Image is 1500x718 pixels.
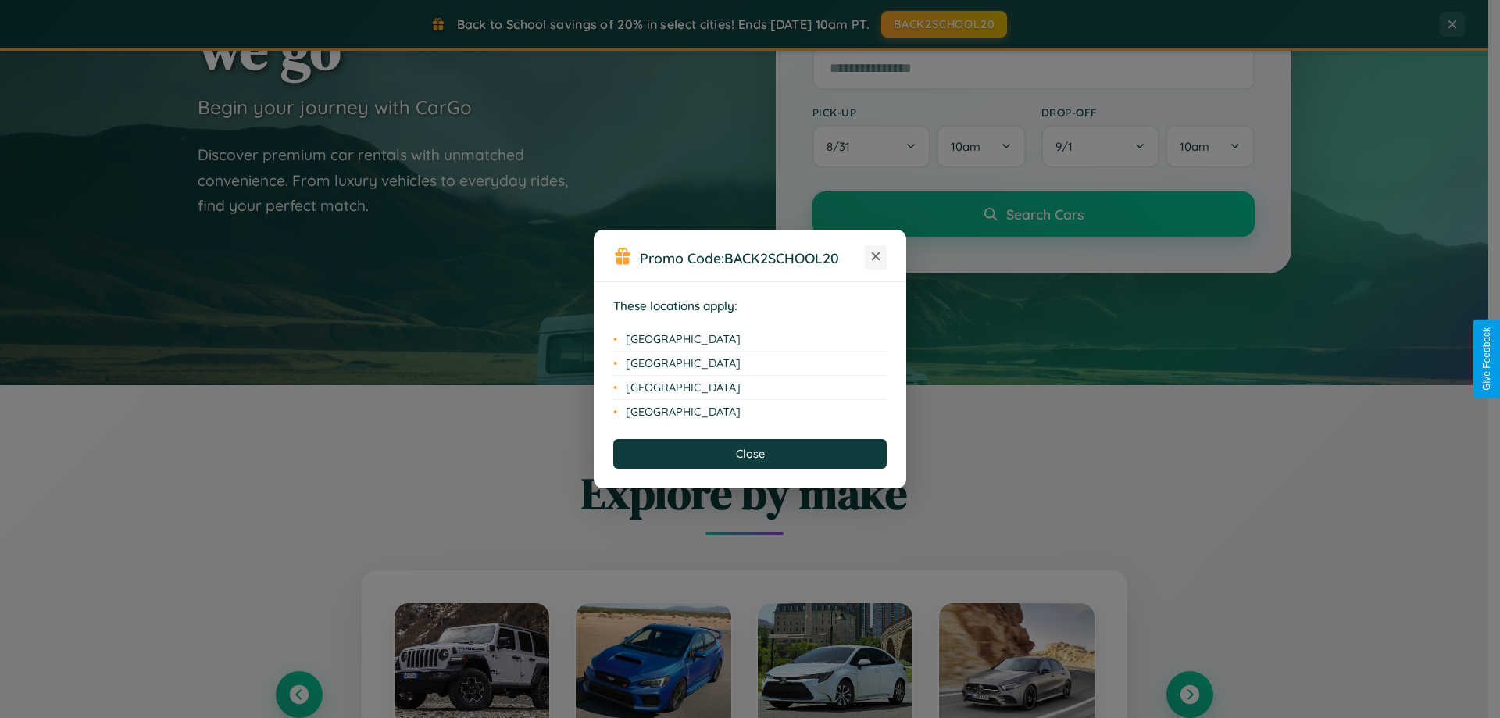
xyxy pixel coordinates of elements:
h3: Promo Code: [640,249,865,266]
li: [GEOGRAPHIC_DATA] [613,376,887,400]
li: [GEOGRAPHIC_DATA] [613,327,887,352]
b: BACK2SCHOOL20 [724,249,839,266]
button: Close [613,439,887,469]
div: Give Feedback [1481,327,1492,391]
li: [GEOGRAPHIC_DATA] [613,400,887,423]
li: [GEOGRAPHIC_DATA] [613,352,887,376]
strong: These locations apply: [613,298,737,313]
